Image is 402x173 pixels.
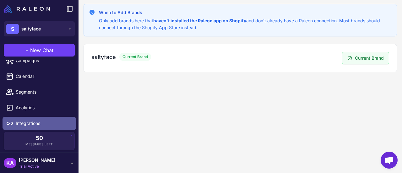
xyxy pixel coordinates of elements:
span: [PERSON_NAME] [19,157,55,164]
span: New Chat [30,46,53,54]
span: Integrations [16,120,71,127]
a: Calendar [3,70,76,83]
span: saltyface [21,25,41,32]
div: S [6,24,19,34]
span: Analytics [16,104,71,111]
a: Segments [3,85,76,99]
a: Open chat [381,152,398,169]
button: Current Brand [342,52,389,64]
a: Campaigns [3,54,76,67]
span: 50 [36,135,43,141]
a: Raleon Logo [4,5,52,13]
img: Raleon Logo [4,5,50,13]
span: Segments [16,89,71,95]
h3: When to Add Brands [99,9,392,16]
h3: saltyface [91,53,116,61]
button: Ssaltyface [4,21,75,36]
span: Current Brand [119,53,151,61]
button: +New Chat [4,44,75,57]
a: Integrations [3,117,76,130]
div: KA [4,158,16,168]
p: Only add brands here that and don't already have a Raleon connection. Most brands should connect ... [99,17,392,31]
span: Messages Left [25,142,53,147]
span: Calendar [16,73,71,80]
strong: haven't installed the Raleon app on Shopify [153,18,246,23]
span: + [25,46,29,54]
span: Campaigns [16,57,71,64]
span: Trial Active [19,164,55,169]
a: Analytics [3,101,76,114]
